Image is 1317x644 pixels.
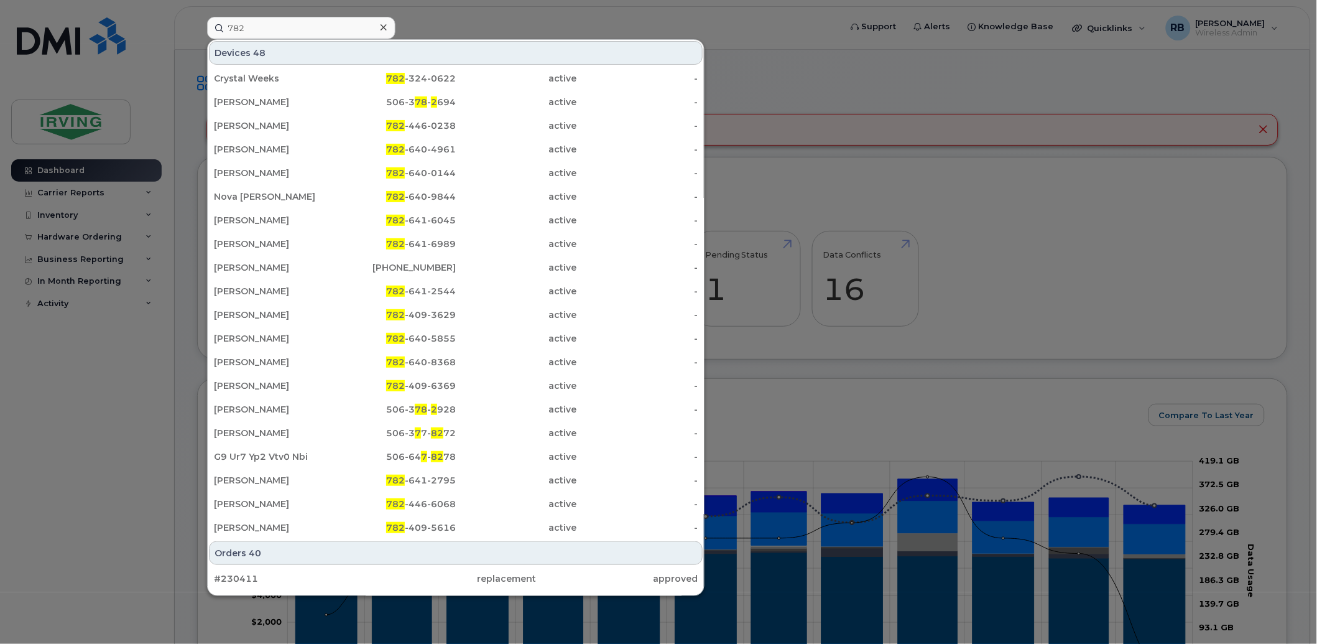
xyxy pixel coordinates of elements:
div: 506-3 - 694 [335,96,456,108]
div: -641-6989 [335,238,456,250]
div: - [577,380,698,392]
span: 782 [386,120,405,131]
div: -640-5855 [335,332,456,345]
div: [PERSON_NAME] [214,119,335,132]
a: Crystal Weeks782-324-0622active- [209,67,703,90]
div: G9 Ur7 Yp2 Vtv0 Nbi [214,450,335,463]
div: -640-4961 [335,143,456,156]
div: - [577,356,698,368]
div: -641-2795 [335,474,456,487]
a: [PERSON_NAME]782-640-4961active- [209,138,703,161]
div: [PERSON_NAME] [214,96,335,108]
div: [PERSON_NAME] [214,427,335,439]
div: -641-2544 [335,285,456,297]
div: - [577,238,698,250]
div: [PERSON_NAME] [214,309,335,321]
a: [PERSON_NAME][PHONE_NUMBER]active- [209,256,703,279]
div: active [456,356,577,368]
div: [PERSON_NAME] [214,261,335,274]
span: 782 [386,380,405,391]
a: #230623replacementapproved [209,591,703,614]
div: - [577,427,698,439]
div: Crystal Weeks [214,72,335,85]
div: -446-6068 [335,498,456,510]
div: - [577,332,698,345]
span: 82 [431,427,443,439]
a: [PERSON_NAME]506-378-2928active- [209,398,703,421]
div: active [456,403,577,416]
a: [PERSON_NAME]782-641-2795active- [209,469,703,492]
div: -640-9844 [335,190,456,203]
span: 78 [415,404,427,415]
a: [PERSON_NAME]506-377-8272active- [209,422,703,444]
div: - [577,474,698,487]
a: [PERSON_NAME]782-409-6369active- [209,375,703,397]
div: active [456,96,577,108]
div: [PERSON_NAME] [214,143,335,156]
div: [PHONE_NUMBER] [335,261,456,274]
span: 78 [415,96,427,108]
a: [PERSON_NAME]782-641-6045active- [209,209,703,231]
div: [PERSON_NAME] [214,285,335,297]
div: 506-3 7- 72 [335,427,456,439]
span: 782 [386,333,405,344]
div: - [577,309,698,321]
a: [PERSON_NAME]782-640-5855active- [209,327,703,350]
span: 2 [431,96,437,108]
span: 782 [386,357,405,368]
div: [PERSON_NAME] [214,474,335,487]
div: -409-6369 [335,380,456,392]
div: active [456,427,577,439]
span: 782 [386,167,405,179]
div: 506-64 - 78 [335,450,456,463]
div: [PERSON_NAME] [214,332,335,345]
a: Nova [PERSON_NAME]782-640-9844active- [209,185,703,208]
a: [PERSON_NAME]782-640-8368active- [209,351,703,373]
div: - [577,498,698,510]
div: -641-6045 [335,214,456,226]
div: active [456,309,577,321]
div: approved [537,572,698,585]
div: - [577,403,698,416]
div: active [456,190,577,203]
div: active [456,214,577,226]
div: - [577,521,698,534]
div: Orders [209,541,703,565]
div: [PERSON_NAME] [214,521,335,534]
span: 782 [386,309,405,320]
div: [PERSON_NAME] [214,238,335,250]
div: active [456,498,577,510]
span: 7 [421,451,427,462]
div: 506-3 - 928 [335,403,456,416]
div: [PERSON_NAME] [214,214,335,226]
a: #230411replacementapproved [209,567,703,590]
div: replacement [375,572,536,585]
div: active [456,474,577,487]
span: 40 [249,547,261,559]
div: - [577,261,698,274]
div: -409-5616 [335,521,456,534]
span: 782 [386,73,405,84]
a: [PERSON_NAME]782-640-0144active- [209,162,703,184]
div: Nova [PERSON_NAME] [214,190,335,203]
div: active [456,72,577,85]
span: 48 [253,47,266,59]
span: 782 [386,144,405,155]
span: 782 [386,522,405,533]
span: 7 [415,427,421,439]
div: -640-0144 [335,167,456,179]
div: [PERSON_NAME] [214,380,335,392]
a: [PERSON_NAME]782-409-5616active- [209,516,703,539]
div: active [456,143,577,156]
div: active [456,521,577,534]
span: 782 [386,191,405,202]
div: - [577,214,698,226]
a: [PERSON_NAME]506-378-2694active- [209,91,703,113]
span: 2 [431,404,437,415]
div: [PERSON_NAME] [214,356,335,368]
div: - [577,119,698,132]
div: - [577,450,698,463]
div: - [577,190,698,203]
div: -640-8368 [335,356,456,368]
div: [PERSON_NAME] [214,167,335,179]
